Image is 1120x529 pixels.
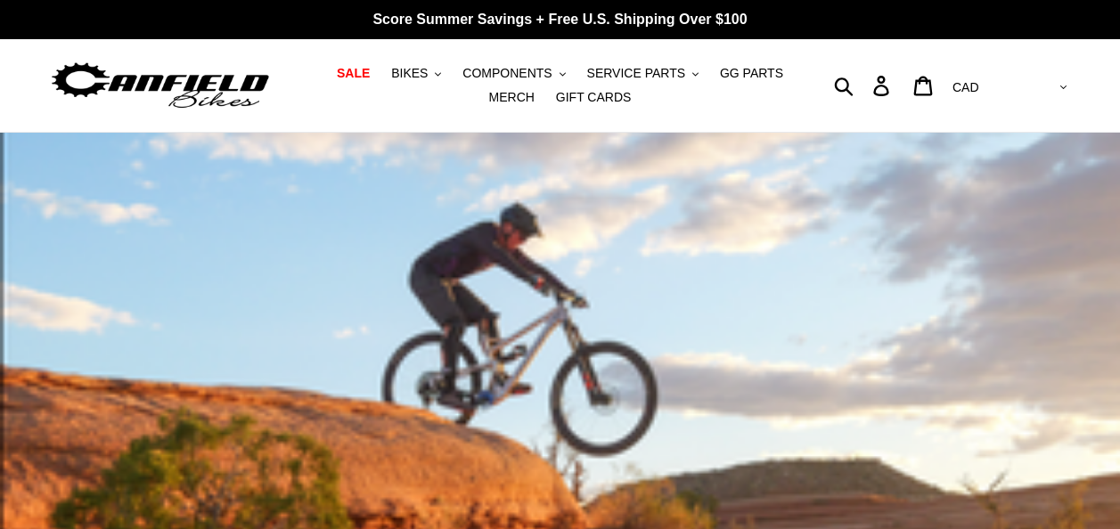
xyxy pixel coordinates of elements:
[391,66,428,81] span: BIKES
[720,66,783,81] span: GG PARTS
[556,90,632,105] span: GIFT CARDS
[454,61,574,85] button: COMPONENTS
[382,61,450,85] button: BIKES
[711,61,792,85] a: GG PARTS
[587,66,685,81] span: SERVICE PARTS
[337,66,370,81] span: SALE
[328,61,379,85] a: SALE
[480,85,544,110] a: MERCH
[578,61,707,85] button: SERVICE PARTS
[49,58,272,114] img: Canfield Bikes
[547,85,641,110] a: GIFT CARDS
[489,90,535,105] span: MERCH
[462,66,552,81] span: COMPONENTS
